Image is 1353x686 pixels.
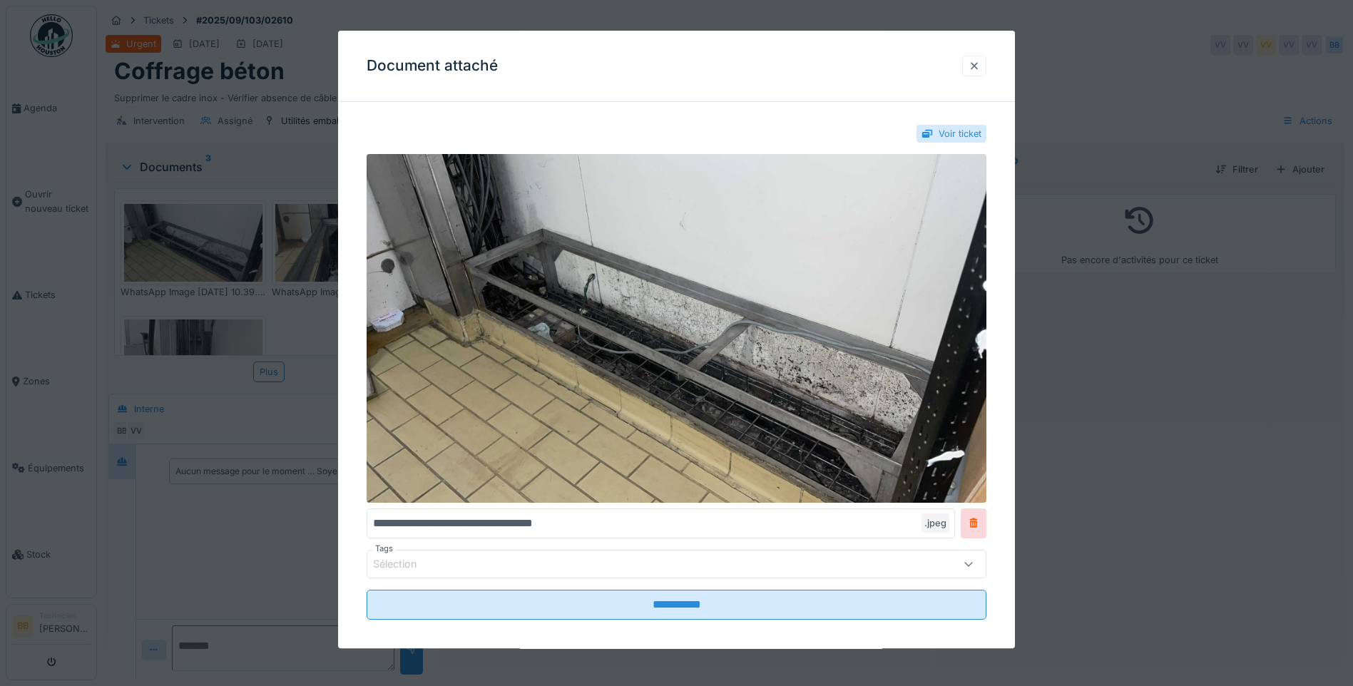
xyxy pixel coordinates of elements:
[373,556,437,572] div: Sélection
[367,154,986,503] img: f200a3a7-be5a-4704-b3da-929052d758ee-WhatsApp%20Image%202025-09-29%20at%2010.39.41.jpeg
[921,513,949,533] div: .jpeg
[939,127,981,140] div: Voir ticket
[372,543,396,555] label: Tags
[367,57,498,75] h3: Document attaché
